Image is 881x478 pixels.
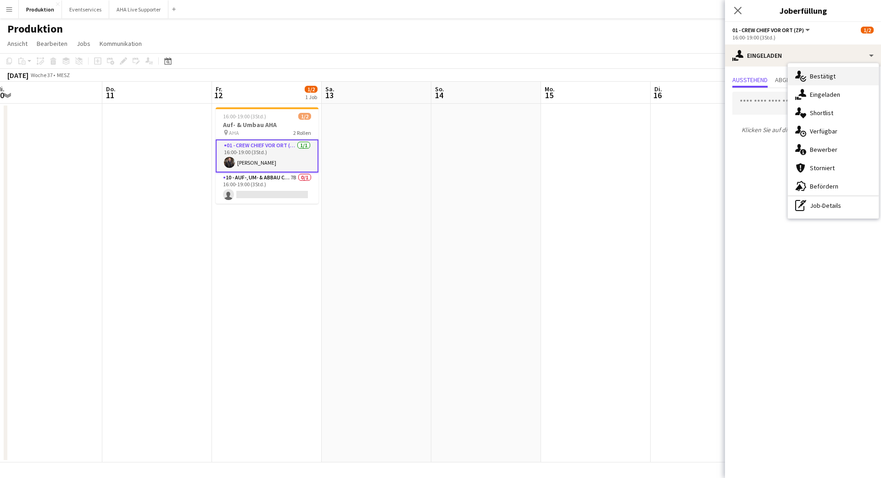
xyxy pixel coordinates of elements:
p: Klicken Sie auf die Texteingabe, um eine Crew einzuladen [725,122,881,146]
span: Bearbeiten [37,39,67,48]
span: Woche 37 [30,72,53,78]
span: Kommunikation [100,39,142,48]
span: 13 [324,90,335,100]
span: Befördern [810,182,838,190]
span: Ansicht [7,39,28,48]
span: 1/2 [298,113,311,120]
span: Bestätigt [810,72,836,80]
div: MESZ [57,72,70,78]
span: 15 [543,90,555,100]
span: Eingeladen [810,90,840,99]
span: 01 - Crew Chief vor Ort (ZP) [732,27,804,33]
span: Do. [106,85,116,93]
div: 1 Job [305,94,317,100]
span: 1/2 [861,27,874,33]
a: Ansicht [4,38,31,50]
div: [DATE] [7,71,28,80]
span: 2 Rollen [293,129,311,136]
span: 11 [105,90,116,100]
span: Abgelehnt [775,77,806,83]
a: Jobs [73,38,94,50]
span: Storniert [810,164,835,172]
h1: Produktion [7,22,63,36]
app-card-role: 10 - Auf-, Um- & Abbau Crew7B0/116:00-19:00 (3Std.) [216,172,318,204]
span: Jobs [77,39,90,48]
h3: Joberfüllung [725,5,881,17]
app-job-card: 16:00-19:00 (3Std.)1/2Auf- & Umbau AHA AHA2 Rollen01 - Crew Chief vor Ort (ZP)1/116:00-19:00 (3St... [216,107,318,204]
span: 16 [653,90,662,100]
span: Verfügbar [810,127,837,135]
span: 1/2 [305,86,318,93]
button: Eventservices [62,0,109,18]
div: Job-Details [788,196,879,215]
span: Ausstehend [732,77,768,83]
h3: Auf- & Umbau AHA [216,121,318,129]
span: AHA [229,129,239,136]
a: Bearbeiten [33,38,71,50]
span: 14 [434,90,444,100]
button: Produktion [19,0,62,18]
span: So. [435,85,444,93]
span: Di. [654,85,662,93]
a: Kommunikation [96,38,145,50]
span: 12 [214,90,223,100]
span: Shortlist [810,109,833,117]
span: 16:00-19:00 (3Std.) [223,113,266,120]
span: Fr. [216,85,223,93]
span: Bewerber [810,145,837,154]
span: Mo. [545,85,555,93]
span: Sa. [325,85,335,93]
div: Eingeladen [725,44,881,67]
div: 16:00-19:00 (3Std.) [732,34,874,41]
app-card-role: 01 - Crew Chief vor Ort (ZP)1/116:00-19:00 (3Std.)[PERSON_NAME] [216,139,318,172]
button: 01 - Crew Chief vor Ort (ZP) [732,27,811,33]
button: AHA Live Supporter [109,0,168,18]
